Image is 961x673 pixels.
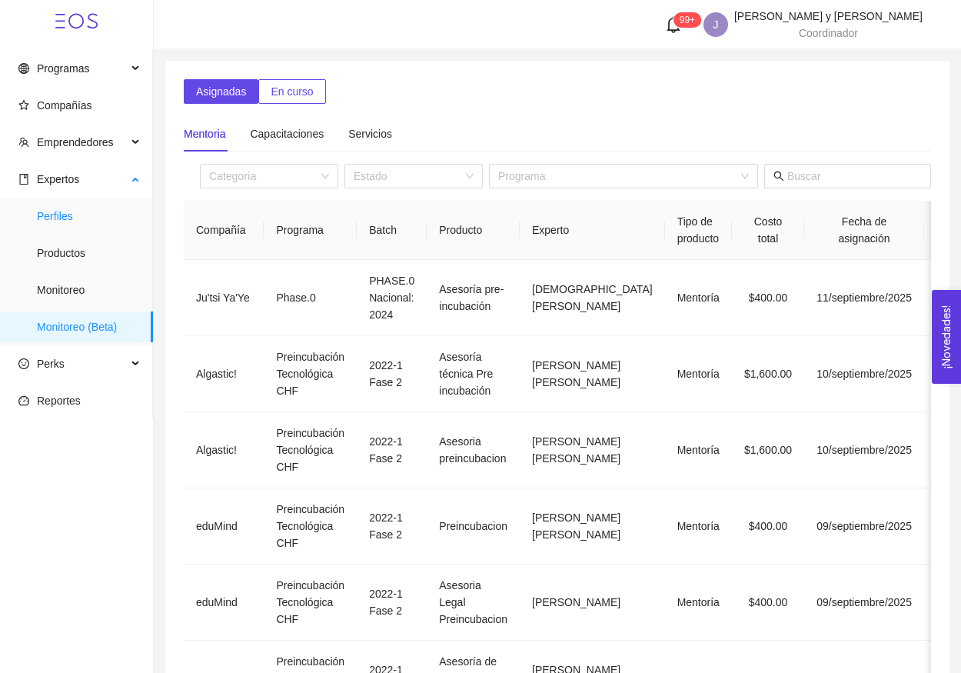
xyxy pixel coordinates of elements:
[18,358,29,369] span: smile
[184,79,258,104] button: Asignadas
[37,395,81,407] span: Reportes
[427,260,520,336] td: Asesoría pre-incubación
[264,201,357,260] th: Programa
[665,412,732,488] td: Mentoría
[264,336,357,412] td: Preincubación Tecnológica CHF
[37,62,89,75] span: Programas
[37,173,79,185] span: Expertos
[348,125,392,142] div: Servicios
[37,201,141,232] span: Perfiles
[665,336,732,412] td: Mentoría
[196,83,246,100] span: Asignadas
[520,201,665,260] th: Experto
[184,260,264,336] td: Ju'tsi Ya'Ye
[773,171,784,182] span: search
[37,99,92,112] span: Compañías
[357,201,427,260] th: Batch
[357,260,427,336] td: PHASE.0 Nacional: 2024
[799,27,858,39] span: Coordinador
[184,412,264,488] td: Algastic!
[520,260,665,336] td: [DEMOGRAPHIC_DATA][PERSON_NAME]
[804,260,924,336] td: 11/septiembre/2025
[713,12,718,37] span: J
[357,565,427,641] td: 2022-1 Fase 2
[804,565,924,641] td: 09/septiembre/2025
[18,395,29,406] span: dashboard
[427,488,520,565] td: Preincubacion
[250,125,324,142] div: Capacitaciones
[357,412,427,488] td: 2022-1 Fase 2
[732,336,804,412] td: $1,600.00
[184,488,264,565] td: eduMind
[18,174,29,185] span: book
[37,238,141,268] span: Productos
[258,79,325,104] button: En curso
[357,336,427,412] td: 2022-1 Fase 2
[427,336,520,412] td: Asesoría técnica Pre incubación
[427,565,520,641] td: Asesoria Legal Preincubacion
[673,12,701,28] sup: 126
[184,125,225,142] div: Mentoria
[520,412,665,488] td: [PERSON_NAME] [PERSON_NAME]
[804,336,924,412] td: 10/septiembre/2025
[184,565,264,641] td: eduMind
[37,312,141,342] span: Monitoreo (Beta)
[804,201,924,260] th: Fecha de asignación
[665,565,732,641] td: Mentoría
[804,412,924,488] td: 10/septiembre/2025
[264,412,357,488] td: Preincubación Tecnológica CHF
[520,565,665,641] td: [PERSON_NAME]
[732,412,804,488] td: $1,600.00
[734,10,923,22] span: [PERSON_NAME] y [PERSON_NAME]
[18,100,29,111] span: star
[665,260,732,336] td: Mentoría
[732,565,804,641] td: $400.00
[427,201,520,260] th: Producto
[37,358,65,370] span: Perks
[184,201,264,260] th: Compañía
[787,168,922,185] input: Buscar
[427,412,520,488] td: Asesoria preincubacion
[357,488,427,565] td: 2022-1 Fase 2
[271,83,313,100] span: En curso
[804,488,924,565] td: 09/septiembre/2025
[520,488,665,565] td: [PERSON_NAME] [PERSON_NAME]
[18,63,29,74] span: global
[665,488,732,565] td: Mentoría
[665,16,682,33] span: bell
[264,488,357,565] td: Preincubación Tecnológica CHF
[732,260,804,336] td: $400.00
[264,260,357,336] td: Phase.0
[37,136,114,148] span: Emprendedores
[732,488,804,565] td: $400.00
[18,137,29,148] span: team
[665,201,732,260] th: Tipo de producto
[37,275,141,305] span: Monitoreo
[184,336,264,412] td: Algastic!
[520,336,665,412] td: [PERSON_NAME] [PERSON_NAME]
[732,201,804,260] th: Costo total
[264,565,357,641] td: Preincubación Tecnológica CHF
[932,290,961,384] button: Open Feedback Widget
